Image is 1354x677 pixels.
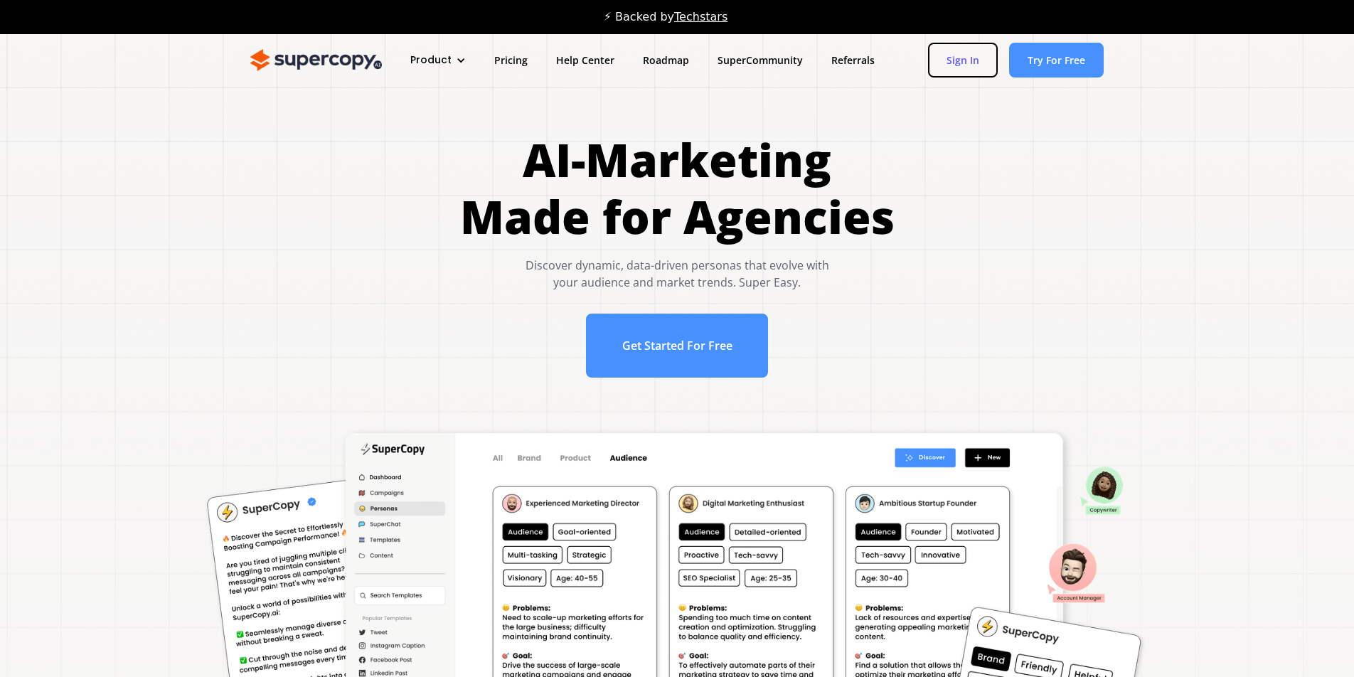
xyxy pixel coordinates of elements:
[480,47,542,73] a: Pricing
[410,53,452,68] div: Product
[586,314,769,378] a: Get Started For Free
[604,10,727,24] div: ⚡ Backed by
[703,47,817,73] a: SuperCommunity
[1009,43,1104,78] a: Try For Free
[629,47,703,73] a: Roadmap
[674,10,727,23] a: Techstars
[928,43,998,78] a: Sign In
[542,47,629,73] a: Help Center
[460,132,895,245] h1: AI-Marketing Made for Agencies
[396,47,480,73] div: Product
[817,47,889,73] a: Referrals
[460,257,895,291] div: Discover dynamic, data-driven personas that evolve with your audience and market trends. Super Easy.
